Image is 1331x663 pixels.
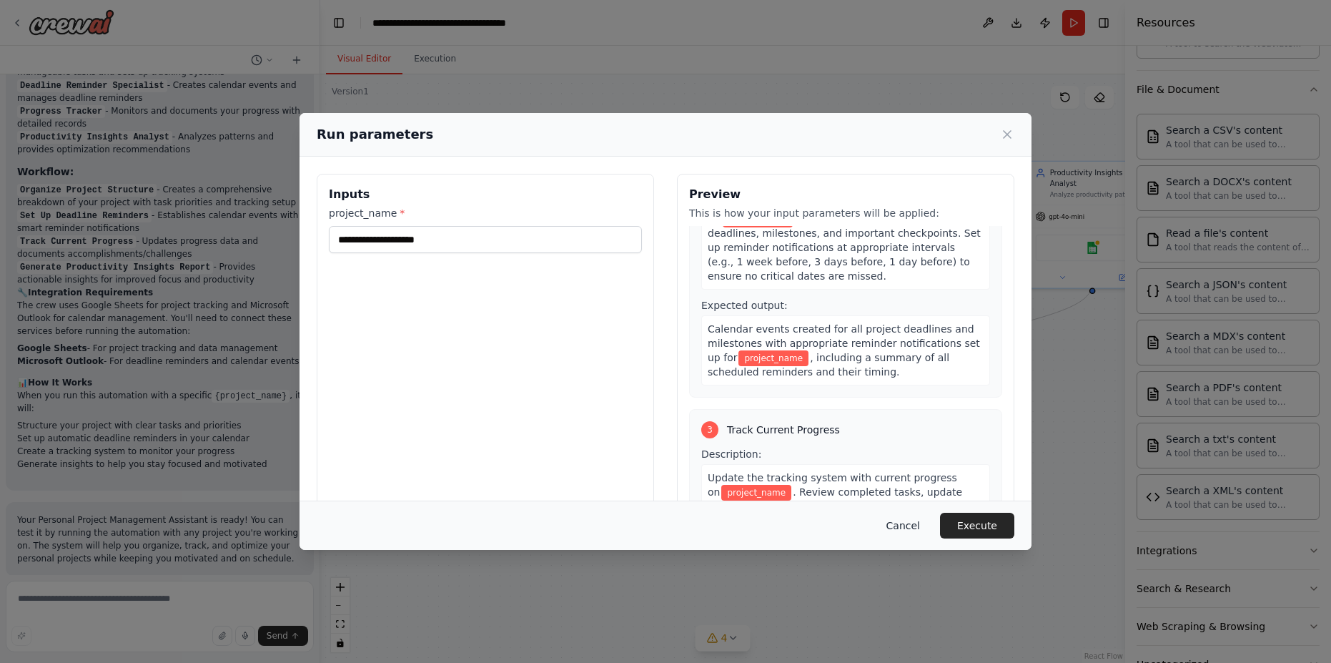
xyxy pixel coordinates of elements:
[708,472,957,498] span: Update the tracking system with current progress on
[738,350,808,366] span: Variable: project_name
[701,448,761,460] span: Description:
[701,300,788,311] span: Expected output:
[689,186,1002,203] h3: Preview
[701,421,718,438] div: 3
[875,513,931,539] button: Cancel
[329,206,642,220] label: project_name
[721,485,791,501] span: Variable: project_name
[708,352,949,378] span: , including a summary of all scheduled reminders and their timing.
[940,513,1014,539] button: Execute
[708,323,980,363] span: Calendar events created for all project deadlines and milestones with appropriate reminder notifi...
[727,423,840,437] span: Track Current Progress
[689,206,1002,220] p: This is how your input parameters will be applied:
[329,186,642,203] h3: Inputs
[708,213,981,282] span: , create calendar events for all major deadlines, milestones, and important checkpoints. Set up r...
[708,486,978,555] span: . Review completed tasks, update completion percentages, document any challenges or blockers enco...
[317,124,433,144] h2: Run parameters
